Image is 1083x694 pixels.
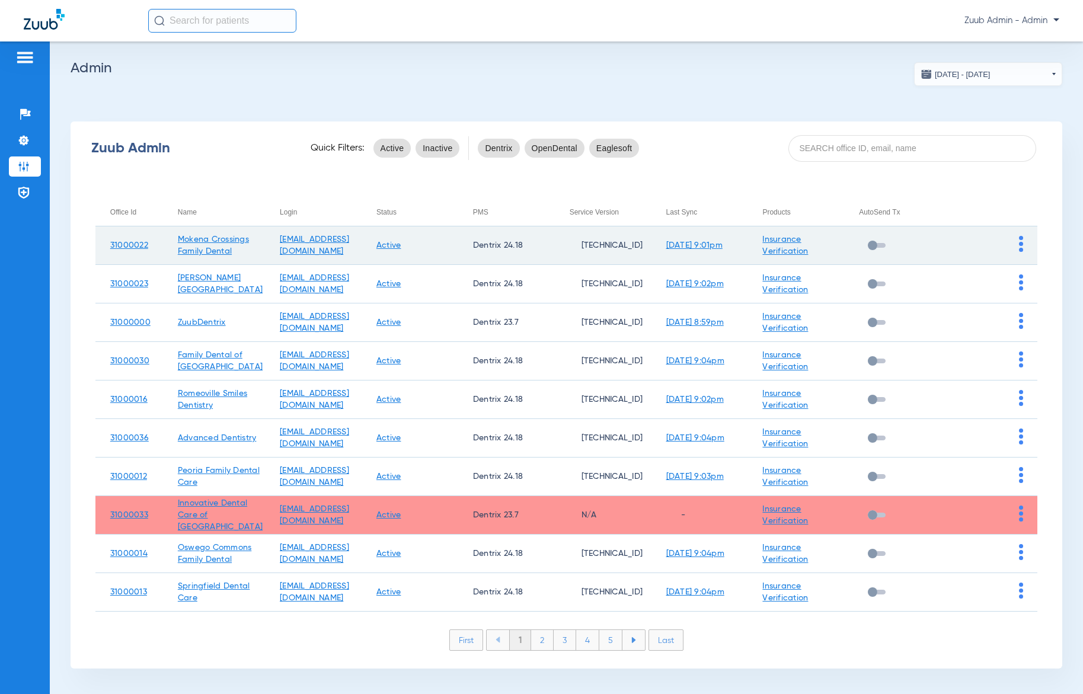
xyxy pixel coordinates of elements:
a: Springfield Dental Care [178,582,250,602]
img: group-dot-blue.svg [1019,583,1023,599]
a: [DATE] 9:02pm [666,395,724,404]
a: Active [376,472,401,481]
li: 5 [599,630,622,650]
a: 31000030 [110,357,149,365]
img: arrow-right-blue.svg [631,637,636,643]
td: Dentrix 24.18 [458,226,555,265]
a: Insurance Verification [762,351,808,371]
span: Quick Filters: [311,142,365,154]
div: Status [376,206,458,219]
td: N/A [555,496,651,535]
a: ZuubDentrix [178,318,226,327]
a: [EMAIL_ADDRESS][DOMAIN_NAME] [280,543,349,564]
a: Mokena Crossings Family Dental [178,235,249,255]
div: Name [178,206,197,219]
td: Dentrix 24.18 [458,380,555,419]
img: group-dot-blue.svg [1019,390,1023,406]
a: Active [376,241,401,250]
img: Search Icon [154,15,165,26]
a: [EMAIL_ADDRESS][DOMAIN_NAME] [280,466,349,487]
td: [TECHNICAL_ID] [555,458,651,496]
div: Service Version [570,206,619,219]
a: Active [376,434,401,442]
a: [EMAIL_ADDRESS][DOMAIN_NAME] [280,235,349,255]
div: PMS [473,206,488,219]
img: group-dot-blue.svg [1019,544,1023,560]
li: Last [648,629,683,651]
li: First [449,629,483,651]
a: Active [376,318,401,327]
td: [TECHNICAL_ID] [555,419,651,458]
td: [TECHNICAL_ID] [555,535,651,573]
li: 1 [509,630,531,650]
td: Dentrix 24.18 [458,458,555,496]
div: Office Id [110,206,136,219]
img: group-dot-blue.svg [1019,274,1023,290]
td: [TECHNICAL_ID] [555,380,651,419]
span: Dentrix [485,142,512,154]
a: 31000016 [110,395,148,404]
a: Insurance Verification [762,428,808,448]
a: Active [376,588,401,596]
a: Insurance Verification [762,466,808,487]
input: Search for patients [148,9,296,33]
a: 31000023 [110,280,148,288]
td: Dentrix 23.7 [458,303,555,342]
a: Advanced Dentistry [178,434,257,442]
td: [TECHNICAL_ID] [555,265,651,303]
a: 31000033 [110,511,148,519]
td: [TECHNICAL_ID] [555,573,651,612]
a: Innovative Dental Care of [GEOGRAPHIC_DATA] [178,499,263,531]
td: [TECHNICAL_ID] [555,342,651,380]
a: Active [376,357,401,365]
div: Name [178,206,265,219]
mat-chip-listbox: pms-filters [478,136,639,160]
a: [DATE] 9:04pm [666,434,724,442]
img: Zuub Logo [24,9,65,30]
img: date.svg [921,68,932,80]
td: Dentrix 24.18 [458,342,555,380]
img: group-dot-blue.svg [1019,351,1023,367]
a: Romeoville Smiles Dentistry [178,389,247,410]
td: [TECHNICAL_ID] [555,226,651,265]
a: [DATE] 9:03pm [666,472,724,481]
span: - [666,511,685,519]
span: Eaglesoft [596,142,632,154]
div: Products [762,206,844,219]
a: 31000022 [110,241,148,250]
a: Insurance Verification [762,505,808,525]
a: [DATE] 8:59pm [666,318,724,327]
mat-chip-listbox: status-filters [373,136,460,160]
div: Service Version [570,206,651,219]
a: Peoria Family Dental Care [178,466,260,487]
div: Products [762,206,790,219]
a: [DATE] 9:02pm [666,280,724,288]
h2: Admin [71,62,1062,74]
li: 2 [531,630,554,650]
td: Dentrix 24.18 [458,419,555,458]
li: 3 [554,630,576,650]
img: group-dot-blue.svg [1019,428,1023,444]
div: Login [280,206,297,219]
a: Insurance Verification [762,312,808,332]
span: Active [381,142,404,154]
td: Dentrix 23.7 [458,496,555,535]
a: 31000014 [110,549,148,558]
div: AutoSend Tx [859,206,900,219]
a: [PERSON_NAME][GEOGRAPHIC_DATA] [178,274,263,294]
div: Office Id [110,206,163,219]
div: Login [280,206,362,219]
a: Active [376,280,401,288]
a: Insurance Verification [762,274,808,294]
span: OpenDental [532,142,577,154]
img: group-dot-blue.svg [1019,236,1023,252]
td: Dentrix 24.18 [458,265,555,303]
a: 31000013 [110,588,147,596]
a: [DATE] 9:01pm [666,241,723,250]
td: Dentrix 24.18 [458,535,555,573]
a: Active [376,395,401,404]
div: Zuub Admin [91,142,290,154]
div: AutoSend Tx [859,206,941,219]
a: [EMAIL_ADDRESS][DOMAIN_NAME] [280,428,349,448]
a: Insurance Verification [762,543,808,564]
